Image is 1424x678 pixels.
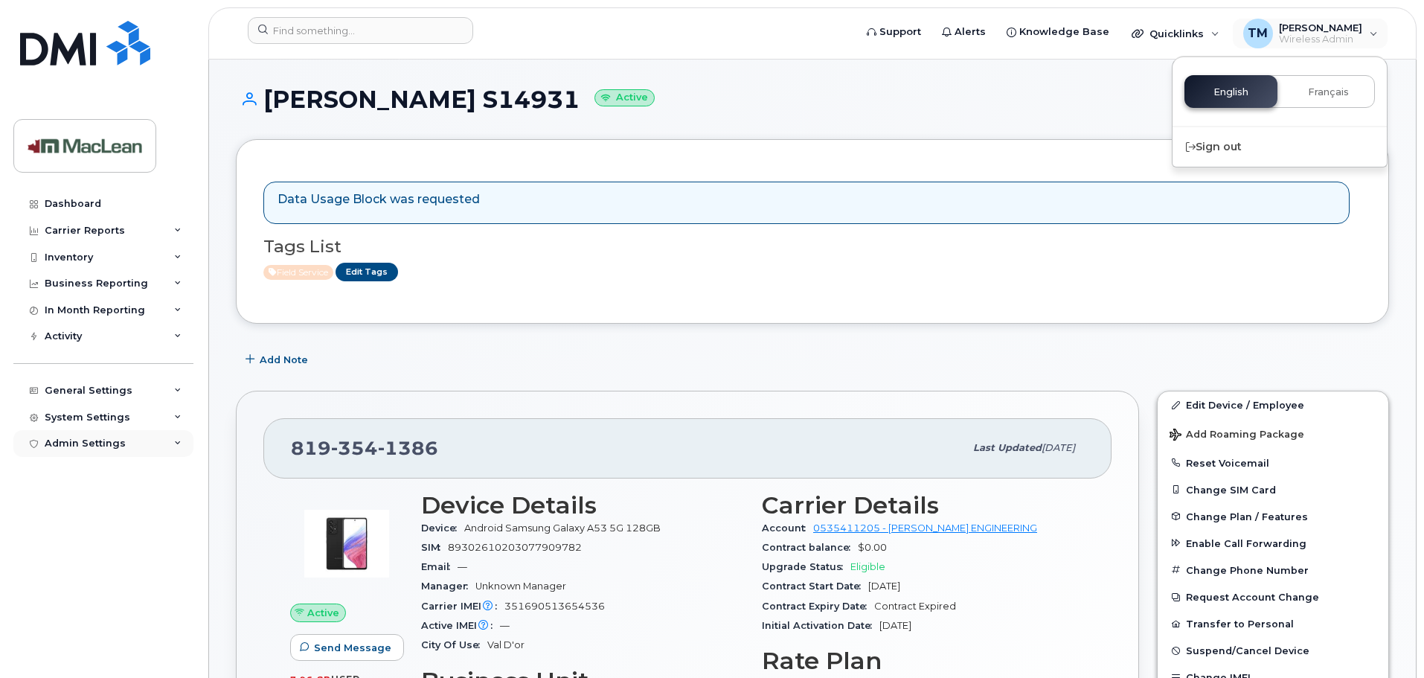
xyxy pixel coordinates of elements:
[762,620,879,631] span: Initial Activation Date
[762,601,874,612] span: Contract Expiry Date
[1170,429,1304,443] span: Add Roaming Package
[1158,530,1388,557] button: Enable Call Forwarding
[1158,583,1388,610] button: Request Account Change
[1186,537,1306,549] span: Enable Call Forwarding
[1158,610,1388,637] button: Transfer to Personal
[762,522,813,534] span: Account
[1158,418,1388,449] button: Add Roaming Package
[504,601,605,612] span: 351690513654536
[762,542,858,553] span: Contract balance
[1308,86,1349,98] span: Français
[421,581,475,592] span: Manager
[762,492,1085,519] h3: Carrier Details
[1158,503,1388,530] button: Change Plan / Features
[236,346,321,373] button: Add Note
[307,606,339,620] span: Active
[594,89,655,106] small: Active
[1158,391,1388,418] a: Edit Device / Employee
[858,542,887,553] span: $0.00
[475,581,566,592] span: Unknown Manager
[850,561,885,572] span: Eligible
[762,561,850,572] span: Upgrade Status
[278,191,480,208] p: Data Usage Block was requested
[464,522,661,534] span: Android Samsung Galaxy A53 5G 128GB
[1186,511,1308,522] span: Change Plan / Features
[421,601,504,612] span: Carrier IMEI
[236,86,1389,112] h1: [PERSON_NAME] S14931
[448,542,582,553] span: 89302610203077909782
[813,522,1037,534] a: 0535411205 - [PERSON_NAME] ENGINEERING
[868,581,900,592] span: [DATE]
[874,601,956,612] span: Contract Expired
[1042,442,1075,453] span: [DATE]
[302,499,391,589] img: image20231002-3703462-kjv75p.jpeg
[378,437,438,459] span: 1386
[458,561,467,572] span: —
[421,492,744,519] h3: Device Details
[1158,557,1388,583] button: Change Phone Number
[290,634,404,661] button: Send Message
[1186,645,1309,656] span: Suspend/Cancel Device
[762,581,868,592] span: Contract Start Date
[500,620,510,631] span: —
[260,353,308,367] span: Add Note
[421,639,487,650] span: City Of Use
[487,639,525,650] span: Val D'or
[421,561,458,572] span: Email
[879,620,911,631] span: [DATE]
[1158,450,1388,476] button: Reset Voicemail
[336,263,398,281] a: Edit Tags
[314,641,391,655] span: Send Message
[331,437,378,459] span: 354
[1173,133,1387,161] div: Sign out
[263,265,333,280] span: Active
[291,437,438,459] span: 819
[1158,476,1388,503] button: Change SIM Card
[421,620,500,631] span: Active IMEI
[421,542,448,553] span: SIM
[762,647,1085,674] h3: Rate Plan
[1158,637,1388,664] button: Suspend/Cancel Device
[973,442,1042,453] span: Last updated
[263,237,1362,256] h3: Tags List
[421,522,464,534] span: Device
